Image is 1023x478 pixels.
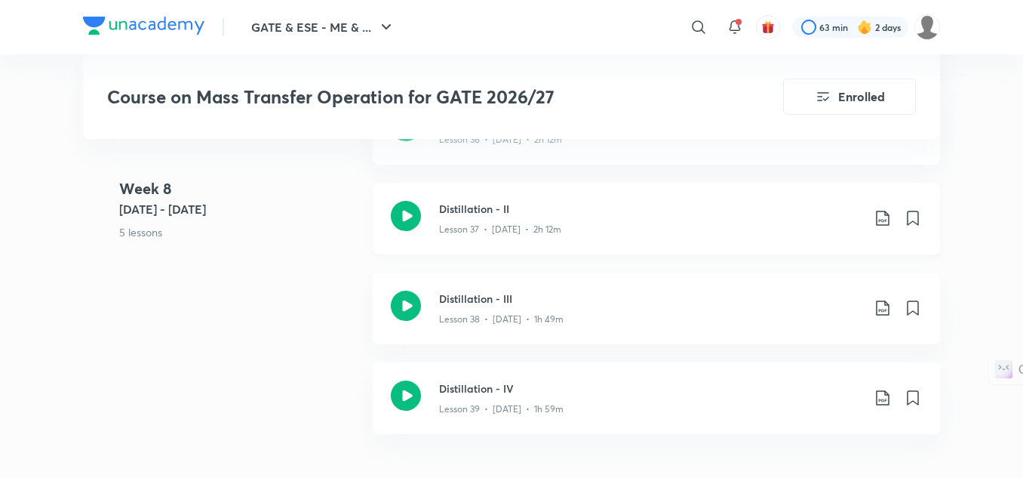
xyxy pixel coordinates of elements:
img: yash Singh [914,14,940,40]
a: Distillation - IILesson 37 • [DATE] • 2h 12m [373,183,940,273]
button: avatar [756,15,780,39]
p: Lesson 38 • [DATE] • 1h 49m [439,313,564,326]
p: 5 lessons [119,224,361,240]
a: Distillation - IIILesson 38 • [DATE] • 1h 49m [373,273,940,362]
button: Enrolled [783,79,916,115]
p: Lesson 36 • [DATE] • 2h 12m [439,133,562,146]
button: GATE & ESE - ME & ... [242,12,404,42]
h3: Course on Mass Transfer Operation for GATE 2026/27 [107,86,698,108]
h3: Distillation - IV [439,381,862,396]
img: Company Logo [83,17,204,35]
a: Company Logo [83,17,204,39]
h4: Week 8 [119,177,361,200]
p: Lesson 37 • [DATE] • 2h 12m [439,223,561,236]
img: streak [857,20,872,35]
h3: Distillation - II [439,201,862,217]
a: Distillation - IVLesson 39 • [DATE] • 1h 59m [373,362,940,452]
p: Lesson 39 • [DATE] • 1h 59m [439,402,564,416]
img: avatar [761,20,775,34]
h3: Distillation - III [439,291,862,307]
h5: [DATE] - [DATE] [119,200,361,218]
